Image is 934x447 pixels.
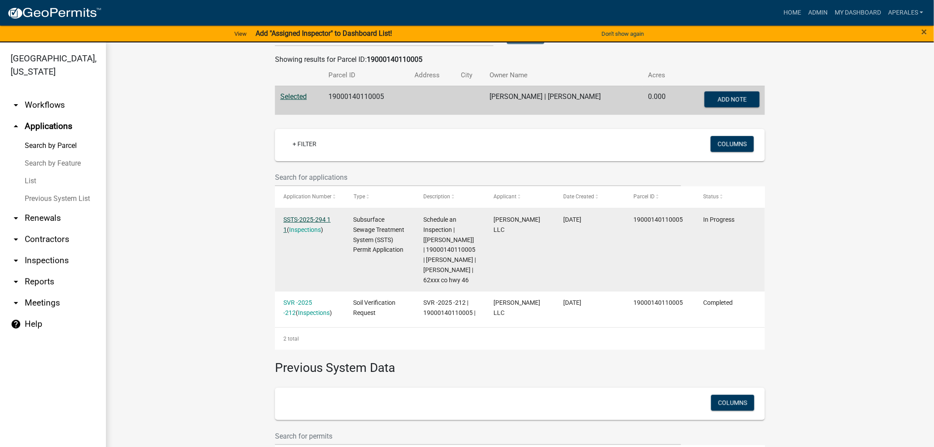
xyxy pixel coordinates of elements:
[704,299,733,306] span: Completed
[275,186,345,208] datatable-header-cell: Application Number
[885,4,927,21] a: aperales
[11,277,21,287] i: arrow_drop_down
[231,27,250,41] a: View
[283,193,331,200] span: Application Number
[780,4,805,21] a: Home
[563,299,581,306] span: 07/15/2025
[456,65,484,86] th: City
[11,234,21,245] i: arrow_drop_down
[598,27,648,41] button: Don't show again
[493,193,516,200] span: Applicant
[643,86,679,115] td: 0.000
[704,91,760,107] button: Add Note
[409,65,456,86] th: Address
[555,186,625,208] datatable-header-cell: Date Created
[11,255,21,266] i: arrow_drop_down
[415,186,485,208] datatable-header-cell: Description
[625,186,695,208] datatable-header-cell: Parcel ID
[367,55,422,64] strong: 19000140110005
[704,193,719,200] span: Status
[345,186,415,208] datatable-header-cell: Type
[354,193,365,200] span: Type
[633,193,655,200] span: Parcel ID
[493,299,541,316] span: Roisum LLC
[275,168,681,186] input: Search for applications
[711,395,754,411] button: Columns
[354,299,396,316] span: Soil Verification Request
[323,65,409,86] th: Parcel ID
[11,319,21,330] i: help
[275,427,681,445] input: Search for permits
[280,92,307,101] a: Selected
[298,309,330,316] a: Inspections
[283,298,336,318] div: ( )
[11,298,21,308] i: arrow_drop_down
[805,4,831,21] a: Admin
[922,26,927,38] span: ×
[922,27,927,37] button: Close
[423,299,475,316] span: SVR -2025 -212 | 19000140110005 |
[423,216,476,284] span: Schedule an Inspection | [Andrea Perales] | 19000140110005 | DYLAN KLUKKEN | MAIZY LINDNER | 62xx...
[275,328,765,350] div: 2 total
[11,100,21,110] i: arrow_drop_down
[275,54,765,65] div: Showing results for Parcel ID:
[423,193,450,200] span: Description
[286,136,324,152] a: + Filter
[283,299,312,316] a: SVR -2025 -212
[633,216,683,223] span: 19000140110005
[323,86,409,115] td: 19000140110005
[633,299,683,306] span: 19000140110005
[484,65,643,86] th: Owner Name
[493,216,541,233] span: Roisum LLC
[831,4,885,21] a: My Dashboard
[11,121,21,132] i: arrow_drop_up
[711,136,754,152] button: Columns
[275,350,765,377] h3: Previous System Data
[289,226,321,233] a: Inspections
[354,216,405,253] span: Subsurface Sewage Treatment System (SSTS) Permit Application
[643,65,679,86] th: Acres
[283,216,331,233] a: SSTS-2025-294 1 1
[484,86,643,115] td: [PERSON_NAME] | [PERSON_NAME]
[11,213,21,223] i: arrow_drop_down
[717,95,746,102] span: Add Note
[256,29,392,38] strong: Add "Assigned Inspector" to Dashboard List!
[563,216,581,223] span: 07/28/2025
[485,186,555,208] datatable-header-cell: Applicant
[283,215,336,235] div: ( )
[563,193,594,200] span: Date Created
[695,186,765,208] datatable-header-cell: Status
[704,216,735,223] span: In Progress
